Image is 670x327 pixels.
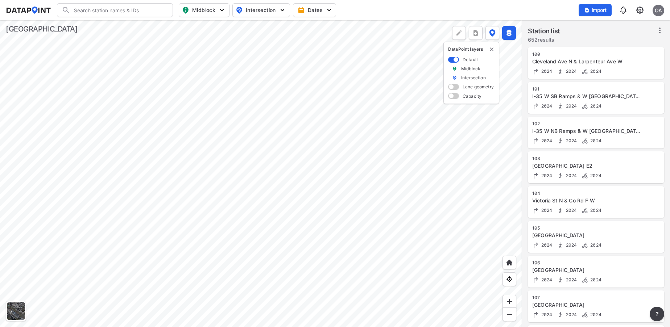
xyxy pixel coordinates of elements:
div: 8th Ave NW & 10th St NW [532,232,643,239]
img: marker_Midblock.5ba75e30.svg [452,66,457,72]
img: xqJnZQTG2JQi0x5lvmkeSNbbgIiQD62bqHG8IfrOzanD0FsRdYrij6fAAAAAElFTkSuQmCC [472,29,479,37]
img: marker_Intersection.6861001b.svg [452,75,457,81]
img: Turning count [532,68,539,75]
div: White Bear Ave & Cedar Ave [532,301,643,309]
img: 5YPKRKmlfpI5mqlR8AD95paCi+0kK1fRFDJSaMmawlwaeJcJwk9O2fotCW5ve9gAAAAASUVORK5CYII= [218,7,226,14]
div: 107 [532,295,643,301]
div: 101 [532,86,643,92]
a: Import [579,7,615,13]
img: zeq5HYn9AnE9l6UmnFLPAAAAAElFTkSuQmCC [506,276,513,283]
img: Turning count [532,311,539,318]
div: Cleveland Ave N & Larpenteur Ave W [532,58,643,65]
span: 2024 [564,312,577,317]
div: 105 [532,225,643,231]
button: DataPoint layers [485,26,499,40]
div: [GEOGRAPHIC_DATA] [6,24,78,34]
span: 2024 [539,312,553,317]
label: Intersection [461,75,486,81]
span: 2024 [588,68,601,74]
img: +Dz8AAAAASUVORK5CYII= [455,29,463,37]
img: 5YPKRKmlfpI5mqlR8AD95paCi+0kK1fRFDJSaMmawlwaeJcJwk9O2fotCW5ve9gAAAAASUVORK5CYII= [279,7,286,14]
img: Turning count [532,172,539,179]
span: 2024 [539,103,553,109]
label: Station list [528,26,560,36]
span: 2024 [564,242,577,248]
img: Turning count [532,137,539,144]
label: 652 results [528,36,560,43]
img: 5YPKRKmlfpI5mqlR8AD95paCi+0kK1fRFDJSaMmawlwaeJcJwk9O2fotCW5ve9gAAAAASUVORK5CYII= [326,7,333,14]
img: Bicycle count [581,242,588,249]
span: Import [583,7,607,14]
span: 2024 [588,138,601,143]
img: ZvzfEJKXnyWIrJytrsY285QMwk63cM6Drc+sIAAAAASUVORK5CYII= [506,298,513,305]
img: Turning count [532,207,539,214]
span: Intersection [236,6,285,14]
p: DataPoint layers [448,46,495,52]
label: Midblock [461,66,480,72]
img: dataPointLogo.9353c09d.svg [6,7,51,14]
img: 8A77J+mXikMhHQAAAAASUVORK5CYII= [619,6,628,14]
span: 2024 [588,207,601,213]
button: Midblock [179,3,229,17]
span: 2024 [564,68,577,74]
button: more [650,307,664,321]
div: 102 [532,121,643,127]
img: Bicycle count [581,102,588,110]
div: 106 [532,260,643,266]
img: data-point-layers.37681fc9.svg [489,29,496,37]
span: ? [654,310,660,318]
img: Pedestrian count [557,242,564,249]
img: +XpAUvaXAN7GudzAAAAAElFTkSuQmCC [506,259,513,266]
img: close-external-leyer.3061a1c7.svg [489,46,495,52]
button: Intersection [232,3,290,17]
div: Zoom out [502,307,516,321]
div: I-35 W NB Ramps & W County Rd E2 [532,127,643,135]
span: Dates [299,7,331,14]
label: Default [463,56,478,63]
label: Lane geometry [463,84,494,90]
div: OA [653,5,664,16]
img: map_pin_mid.602f9df1.svg [181,6,190,14]
button: Dates [293,3,336,17]
span: 2024 [539,207,553,213]
div: 104 [532,190,643,196]
div: 100 [532,51,643,57]
div: Cleveland Ave & W County Rd E2 [532,162,643,169]
span: 2024 [564,173,577,178]
img: Pedestrian count [557,102,564,110]
span: 2024 [539,277,553,282]
input: Search [70,4,168,16]
span: 2024 [588,173,601,178]
img: Bicycle count [581,68,588,75]
span: 2024 [539,68,553,74]
img: Pedestrian count [557,276,564,284]
span: 2024 [539,138,553,143]
img: Turning count [532,242,539,249]
img: layers-active.d9e7dc51.svg [505,29,513,37]
div: Old Hwy 8 NW & 10th St NW [532,267,643,274]
div: Home [502,256,516,269]
img: Pedestrian count [557,137,564,144]
img: Pedestrian count [557,68,564,75]
span: 2024 [564,277,577,282]
span: 2024 [588,242,601,248]
img: Turning count [532,102,539,110]
img: Bicycle count [581,207,588,214]
div: Victoria St N & Co Rd F W [532,197,643,204]
img: cids17cp3yIFEOpj3V8A9qJSH103uA521RftCD4eeui4ksIb+krbm5XvIjxD52OS6NWLn9gAAAAAElFTkSuQmCC [636,6,644,14]
span: 2024 [564,103,577,109]
label: Capacity [463,93,481,99]
img: calendar-gold.39a51dde.svg [298,7,305,14]
div: Zoom in [502,295,516,309]
img: Bicycle count [581,172,588,179]
img: Pedestrian count [557,311,564,318]
span: Midblock [182,6,225,14]
img: Turning count [532,276,539,284]
img: MAAAAAElFTkSuQmCC [506,311,513,318]
img: file_add.62c1e8a2.svg [584,7,590,13]
img: map_pin_int.54838e6b.svg [235,6,244,14]
button: delete [489,46,495,52]
img: Bicycle count [581,311,588,318]
div: 103 [532,156,643,162]
img: Pedestrian count [557,172,564,179]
